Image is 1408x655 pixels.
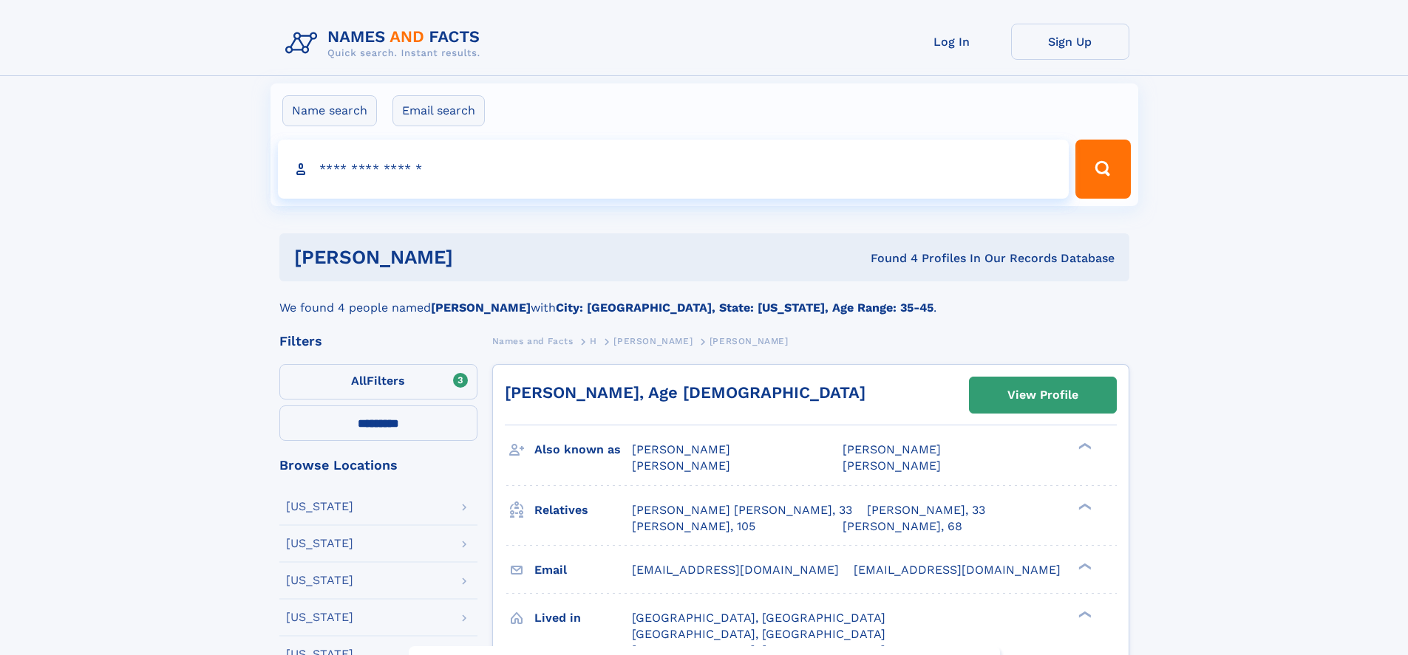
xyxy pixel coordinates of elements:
[286,611,353,623] div: [US_STATE]
[1075,442,1092,451] div: ❯
[710,336,789,346] span: [PERSON_NAME]
[1075,561,1092,571] div: ❯
[279,335,477,348] div: Filters
[590,336,597,346] span: H
[279,281,1129,317] div: We found 4 people named with .
[492,332,574,350] a: Names and Facts
[279,459,477,472] div: Browse Locations
[590,332,597,350] a: H
[286,575,353,586] div: [US_STATE]
[505,383,865,402] a: [PERSON_NAME], Age [DEMOGRAPHIC_DATA]
[613,336,693,346] span: [PERSON_NAME]
[534,606,632,631] h3: Lived in
[632,459,730,473] span: [PERSON_NAME]
[286,538,353,549] div: [US_STATE]
[843,442,941,456] span: [PERSON_NAME]
[1011,24,1129,60] a: Sign Up
[843,459,941,473] span: [PERSON_NAME]
[279,364,477,399] label: Filters
[632,518,755,535] a: [PERSON_NAME], 105
[632,442,730,456] span: [PERSON_NAME]
[534,558,632,583] h3: Email
[286,501,353,512] div: [US_STATE]
[282,95,377,126] label: Name search
[632,611,885,625] span: [GEOGRAPHIC_DATA], [GEOGRAPHIC_DATA]
[279,24,492,64] img: Logo Names and Facts
[632,627,885,641] span: [GEOGRAPHIC_DATA], [GEOGRAPHIC_DATA]
[392,95,485,126] label: Email search
[632,563,839,577] span: [EMAIL_ADDRESS][DOMAIN_NAME]
[1075,501,1092,511] div: ❯
[556,301,933,315] b: City: [GEOGRAPHIC_DATA], State: [US_STATE], Age Range: 35-45
[613,332,693,350] a: [PERSON_NAME]
[534,437,632,462] h3: Also known as
[431,301,531,315] b: [PERSON_NAME]
[970,377,1116,413] a: View Profile
[843,518,962,535] a: [PERSON_NAME], 68
[534,498,632,523] h3: Relatives
[632,502,852,518] a: [PERSON_NAME] [PERSON_NAME], 33
[893,24,1011,60] a: Log In
[1075,609,1092,619] div: ❯
[294,248,662,267] h1: [PERSON_NAME]
[278,140,1069,199] input: search input
[867,502,985,518] a: [PERSON_NAME], 33
[1007,378,1078,412] div: View Profile
[662,250,1115,267] div: Found 4 Profiles In Our Records Database
[854,563,1061,577] span: [EMAIL_ADDRESS][DOMAIN_NAME]
[1075,140,1130,199] button: Search Button
[351,374,367,388] span: All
